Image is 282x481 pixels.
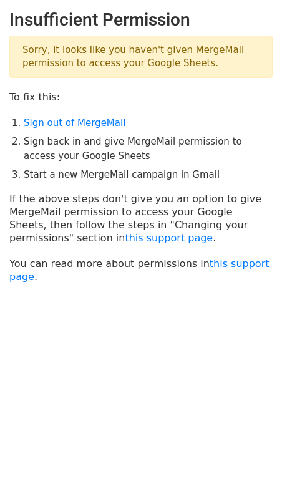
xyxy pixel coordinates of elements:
[9,258,270,283] a: this support page
[125,232,213,244] a: this support page
[9,257,273,283] p: You can read more about permissions in .
[9,90,273,104] p: To fix this:
[24,168,273,182] li: Start a new MergeMail campaign in Gmail
[9,192,273,245] p: If the above steps don't give you an option to give MergeMail permission to access your Google Sh...
[24,135,273,163] li: Sign back in and give MergeMail permission to access your Google Sheets
[9,9,273,31] h2: Insufficient Permission
[24,117,125,129] a: Sign out of MergeMail
[9,36,273,78] p: Sorry, it looks like you haven't given MergeMail permission to access your Google Sheets.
